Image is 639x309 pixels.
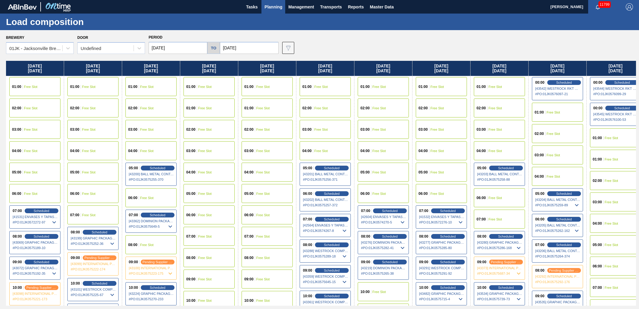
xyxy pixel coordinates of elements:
span: Free Slot [82,106,96,110]
span: 04:00 [360,149,370,153]
span: # PO : 01JK0575255-370 [129,176,174,183]
span: [43072] GRAPHIC PACKAGING INTERNATIONA - 0008221069 [13,266,58,270]
div: [DATE] [DATE] [6,61,64,76]
span: pending supplier review [549,269,579,272]
span: 11799 [598,1,611,8]
span: Period [149,35,162,39]
span: 09:00 [303,269,312,272]
span: Free Slot [547,175,560,178]
label: Brewery [6,36,24,40]
span: Free Slot [82,170,96,174]
span: 01:00 [302,85,312,89]
span: Free Slot [489,196,502,200]
span: 04:00 [535,175,544,178]
span: Free Slot [605,136,618,140]
span: 08:00 [13,235,22,238]
span: # PO : 01JK0575258-88 [477,176,522,183]
span: [43206] BALL METAL CONTAINER GROUP - 0008221649 [535,249,580,253]
span: 00:00 [593,81,603,84]
span: # PO : 01JK0575292-176 [535,278,580,286]
span: [43204] BALL METAL CONTAINER GROUP - 0008221649 [535,198,580,201]
span: Free Slot [489,106,502,110]
span: Free Slot [82,128,96,131]
span: 09:00 [129,260,138,264]
span: 09:00 [361,260,370,264]
span: Free Slot [198,170,212,174]
span: 07:00 [477,217,486,221]
h1: Load composition [6,18,113,25]
img: TNhmsLtSVTkK8tSr43FrP2fwEKptu5GPRR3wAAAABJRU5ErkJggg== [8,4,37,10]
span: [43277] GRAPHIC PACKAGING INTERNATIONA - 0008221069 [419,241,464,244]
span: Scheduled [614,81,630,84]
span: 02:00 [186,128,196,131]
span: # PO : 01JK0575262-162 [535,227,580,234]
span: 06:00 [593,264,602,268]
img: Logout [626,3,633,11]
span: Free Slot [198,85,212,89]
span: Free Slot [431,85,444,89]
span: Free Slot [547,153,560,157]
span: 10:00 [13,286,22,289]
span: 05:00 [244,192,254,195]
span: Free Slot [605,179,618,183]
span: Free Slot [372,106,386,110]
span: 00:00 [593,106,603,110]
div: Undefined [81,46,101,51]
span: # PO : 01JK0575289-18 [303,253,348,260]
span: Free Slot [82,149,96,153]
span: Reports [348,3,364,11]
div: [DATE] [DATE] [529,61,586,76]
span: [42564] ENVASES Y TAPAS MODELO S A DE - 0008257397 [303,223,348,227]
span: 05:00 [12,170,21,174]
span: Free Slot [314,149,328,153]
span: [41531] ENVASES Y TAPAS MODELO S A DE - 0008257397 [13,215,58,219]
span: Free Slot [489,149,502,153]
span: Scheduled [324,243,340,247]
div: 01JK - Jacksonville Brewery [9,46,63,51]
span: # PO : 01JK0574267-8 [303,227,348,234]
span: Free Slot [372,149,386,153]
div: [DATE] [DATE] [412,61,470,76]
span: 08:00 [303,243,312,247]
span: [42604] ENVASES Y TAPAS MODELO S A DE - 0008257397 [361,215,406,219]
span: # PO : 01JK0575286-168 [477,244,522,251]
span: Master Data [370,3,394,11]
div: [DATE] [DATE] [122,61,180,76]
span: # PO : 01JK0575645-15 [303,278,348,286]
span: # PO : 01JK0575282-41 [361,244,406,251]
span: Scheduled [92,230,107,234]
div: [DATE] [DATE] [296,61,354,76]
span: 07:00 [70,213,79,217]
span: [43544] WESTROCK RKT COMPANY CORRUGATE - 0008365594 [593,87,638,90]
button: Notifications [588,3,607,11]
span: # PO : 01JK0576100-53 [593,116,638,123]
span: 09:00 [419,260,428,264]
span: Planning [264,3,282,11]
span: [43359] WESTROCK COMPANY - FOLDING CAR - 0008219776 [303,275,348,278]
span: 01:00 [70,85,79,89]
span: Free Slot [489,128,502,131]
div: [DATE] [DATE] [64,61,122,76]
span: [43280] GRAPHIC PACKAGING INTERNATIONA - 0008221069 [477,241,522,244]
span: [43201] BALL METAL CONTAINER GROUP - 0008221649 [303,172,348,176]
span: 05:00 [129,166,138,170]
span: Free Slot [198,192,212,195]
span: # PO : 01JK0575223-175 [129,270,174,277]
span: 05:00 [593,243,602,247]
div: [DATE] [DATE] [180,61,238,76]
span: # PO : 01JK0572276-10 [419,219,464,226]
span: [43291] WESTROCK COMPANY - FOLDING CAR - 0008219776 [419,266,464,270]
input: mm/dd/yyyy [149,42,207,54]
span: 01:00 [593,158,602,161]
span: Free Slot [256,213,270,217]
span: Scheduled [382,235,398,238]
span: 09:00 [71,256,80,260]
button: icon-filter-gray [282,42,294,54]
span: Free Slot [547,111,560,114]
span: Free Slot [314,128,328,131]
span: 01:00 [593,136,602,140]
span: 04:00 [128,149,137,153]
span: [43373] INTERNATIONAL PAPER COMPANY - 0008369268 [477,266,522,270]
span: Free Slot [372,85,386,89]
span: Free Slot [24,192,38,195]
